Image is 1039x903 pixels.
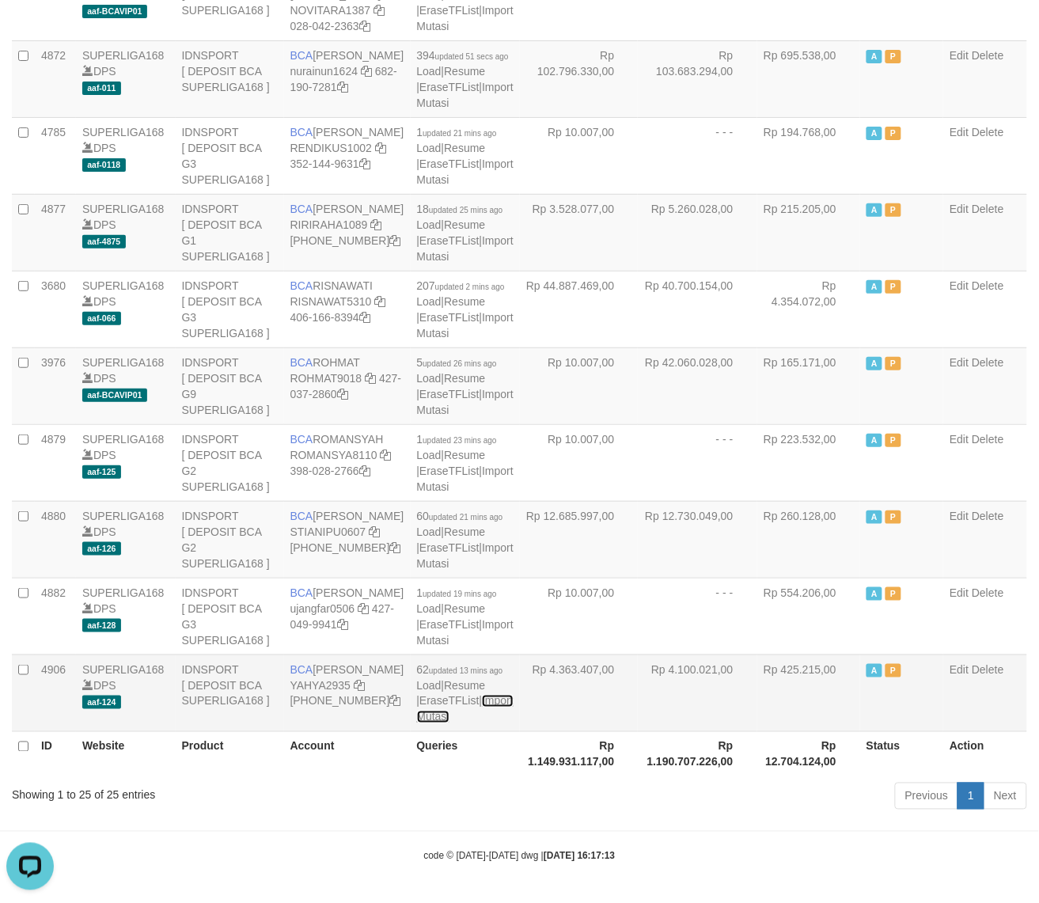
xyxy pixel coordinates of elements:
[176,271,284,347] td: IDNSPORT [ DEPOSIT BCA G3 SUPERLIGA168 ]
[757,194,860,271] td: Rp 215.205,00
[419,157,479,170] a: EraseTFList
[290,279,313,292] span: BCA
[520,578,638,654] td: Rp 10.007,00
[337,388,348,400] a: Copy 4270372860 to clipboard
[972,433,1003,446] a: Delete
[866,434,882,447] span: Active
[885,203,901,217] span: Paused
[423,129,496,138] span: updated 21 mins ago
[866,280,882,294] span: Active
[76,654,176,731] td: DPS
[358,602,369,615] a: Copy ujangfar0506 to clipboard
[82,203,165,215] a: SUPERLIGA168
[520,654,638,731] td: Rp 4.363.407,00
[76,347,176,424] td: DPS
[638,117,756,194] td: - - -
[359,157,370,170] a: Copy 3521449631 to clipboard
[950,279,969,292] a: Edit
[419,541,479,554] a: EraseTFList
[290,525,366,538] a: STIANIPU0607
[417,157,514,186] a: Import Mutasi
[417,142,442,154] a: Load
[419,465,479,477] a: EraseTFList
[757,578,860,654] td: Rp 554.206,00
[757,501,860,578] td: Rp 260.128,00
[417,510,503,522] span: 60
[417,65,442,78] a: Load
[82,389,147,402] span: aaf-BCAVIP01
[885,280,901,294] span: Paused
[176,194,284,271] td: IDNSPORT [ DEPOSIT BCA G1 SUPERLIGA168 ]
[419,618,479,631] a: EraseTFList
[284,424,411,501] td: ROMANSYAH 398-028-2766
[866,587,882,601] span: Active
[957,783,984,810] a: 1
[419,4,479,17] a: EraseTFList
[82,312,121,325] span: aaf-066
[417,203,503,215] span: 18
[176,347,284,424] td: IDNSPORT [ DEPOSIT BCA G9 SUPERLIGA168 ]
[638,424,756,501] td: - - -
[35,501,76,578] td: 4880
[176,424,284,501] td: IDNSPORT [ DEPOSIT BCA G2 SUPERLIGA168 ]
[82,696,121,709] span: aaf-124
[417,295,442,308] a: Load
[82,158,126,172] span: aaf-0118
[866,664,882,677] span: Active
[390,695,401,708] a: Copy 4062301272 to clipboard
[337,81,348,93] a: Copy 6821907281 to clipboard
[82,542,121,556] span: aaf-126
[417,695,514,723] a: Import Mutasi
[638,654,756,731] td: Rp 4.100.021,00
[444,218,485,231] a: Resume
[638,347,756,424] td: Rp 42.060.028,00
[419,388,479,400] a: EraseTFList
[984,783,1027,810] a: Next
[520,347,638,424] td: Rp 10.007,00
[417,311,514,340] a: Import Mutasi
[419,234,479,247] a: EraseTFList
[444,449,485,461] a: Resume
[284,501,411,578] td: [PERSON_NAME] [PHONE_NUMBER]
[885,357,901,370] span: Paused
[417,586,514,647] span: | | |
[435,52,509,61] span: updated 51 secs ago
[35,424,76,501] td: 4879
[417,602,442,615] a: Load
[950,663,969,676] a: Edit
[972,279,1003,292] a: Delete
[82,82,121,95] span: aaf-011
[444,679,485,692] a: Resume
[435,283,505,291] span: updated 2 mins ago
[417,49,509,62] span: 394
[6,6,54,54] button: Open LiveChat chat widget
[365,372,376,385] a: Copy ROHMAT9018 to clipboard
[417,679,442,692] a: Load
[290,295,372,308] a: RISNAWAT5310
[12,781,421,803] div: Showing 1 to 25 of 25 entries
[444,602,485,615] a: Resume
[520,40,638,117] td: Rp 102.796.330,00
[82,5,147,18] span: aaf-BCAVIP01
[417,126,514,186] span: | | |
[35,117,76,194] td: 4785
[290,510,313,522] span: BCA
[885,664,901,677] span: Paused
[972,126,1003,138] a: Delete
[359,20,370,32] a: Copy 0280422363 to clipboard
[284,578,411,654] td: [PERSON_NAME] 427-049-9941
[76,731,176,776] th: Website
[638,271,756,347] td: Rp 40.700.154,00
[82,235,126,249] span: aaf-4875
[943,731,1027,776] th: Action
[757,424,860,501] td: Rp 223.532,00
[417,618,514,647] a: Import Mutasi
[950,203,969,215] a: Edit
[176,501,284,578] td: IDNSPORT [ DEPOSIT BCA G2 SUPERLIGA168 ]
[369,525,380,538] a: Copy STIANIPU0607 to clipboard
[290,663,313,676] span: BCA
[337,618,348,631] a: Copy 4270499941 to clipboard
[76,117,176,194] td: DPS
[290,449,377,461] a: ROMANSYA8110
[35,578,76,654] td: 4882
